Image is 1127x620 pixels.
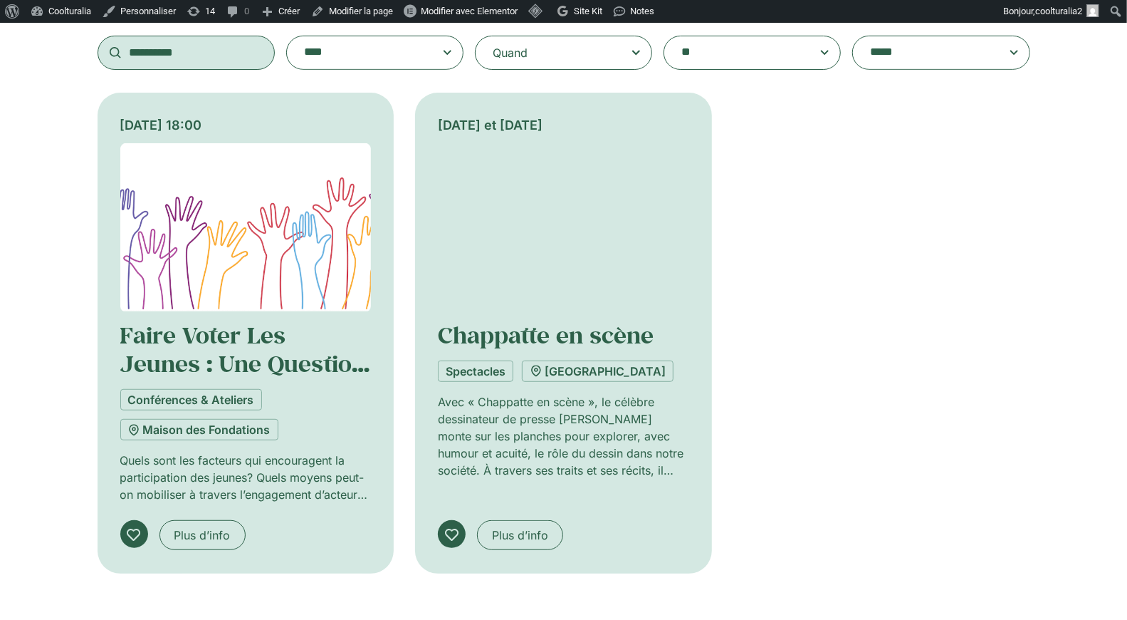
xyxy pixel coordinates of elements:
a: Conférences & Ateliers [120,389,262,410]
a: Maison des Fondations [120,419,278,440]
textarea: Search [870,43,984,63]
textarea: Search [304,43,418,63]
a: Spectacles [438,361,513,382]
a: Plus d’info [159,520,246,550]
a: [GEOGRAPHIC_DATA] [522,361,673,382]
a: Faire Voter Les Jeunes : Une Question De Moyens ? [120,320,370,408]
textarea: Search [681,43,795,63]
p: Avec « Chappatte en scène », le célèbre dessinateur de presse [PERSON_NAME] monte sur les planche... [438,393,689,479]
div: [DATE] 18:00 [120,115,372,135]
span: Site Kit [574,6,602,16]
span: Modifier avec Elementor [421,6,518,16]
span: Plus d’info [174,527,231,544]
a: Chappatte en scène [438,320,654,350]
span: coolturalia2 [1035,6,1082,16]
p: Quels sont les facteurs qui encouragent la participation des jeunes? Quels moyens peut-on mobilis... [120,452,372,503]
div: Quand [493,44,528,61]
div: [DATE] et [DATE] [438,115,689,135]
span: Plus d’info [492,527,548,544]
a: Plus d’info [477,520,563,550]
